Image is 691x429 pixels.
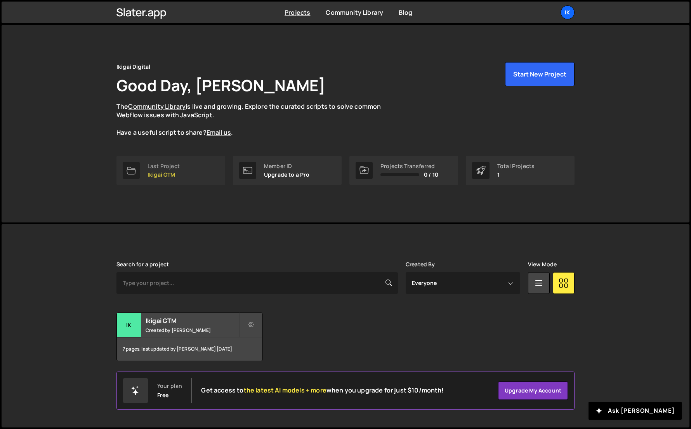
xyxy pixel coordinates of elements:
[264,163,310,169] div: Member ID
[148,163,180,169] div: Last Project
[326,8,383,17] a: Community Library
[146,327,239,333] small: Created by [PERSON_NAME]
[589,402,682,420] button: Ask [PERSON_NAME]
[117,313,141,337] div: Ik
[406,261,435,267] label: Created By
[117,337,262,361] div: 7 pages, last updated by [PERSON_NAME] [DATE]
[528,261,557,267] label: View Mode
[116,156,225,185] a: Last Project Ikigai GTM
[116,62,150,71] div: Ikigai Digital
[285,8,310,17] a: Projects
[498,381,568,400] a: Upgrade my account
[424,172,438,178] span: 0 / 10
[207,128,231,137] a: Email us
[399,8,412,17] a: Blog
[505,62,575,86] button: Start New Project
[497,163,535,169] div: Total Projects
[264,172,310,178] p: Upgrade to a Pro
[157,392,169,398] div: Free
[148,172,180,178] p: Ikigai GTM
[157,383,182,389] div: Your plan
[128,102,186,111] a: Community Library
[561,5,575,19] a: Ik
[116,75,325,96] h1: Good Day, [PERSON_NAME]
[244,386,326,394] span: the latest AI models + more
[116,272,398,294] input: Type your project...
[116,313,263,361] a: Ik Ikigai GTM Created by [PERSON_NAME] 7 pages, last updated by [PERSON_NAME] [DATE]
[201,387,444,394] h2: Get access to when you upgrade for just $10/month!
[116,102,396,137] p: The is live and growing. Explore the curated scripts to solve common Webflow issues with JavaScri...
[146,316,239,325] h2: Ikigai GTM
[116,261,169,267] label: Search for a project
[497,172,535,178] p: 1
[380,163,438,169] div: Projects Transferred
